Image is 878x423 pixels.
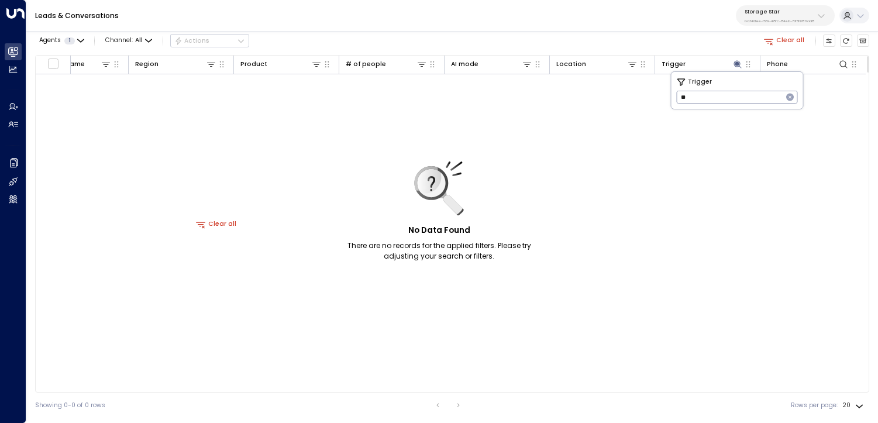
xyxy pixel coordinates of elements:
[170,34,249,48] button: Actions
[662,59,743,70] div: Trigger
[135,59,159,70] div: Region
[745,19,814,23] p: bc340fee-f559-48fc-84eb-70f3f6817ad8
[451,59,533,70] div: AI mode
[135,37,143,44] span: All
[791,401,838,410] label: Rows per page:
[35,401,105,410] div: Showing 0-0 of 0 rows
[47,58,58,69] span: Toggle select all
[35,35,87,47] button: Agents1
[823,35,836,47] button: Customize
[736,5,835,26] button: Storage Starbc340fee-f559-48fc-84eb-70f3f6817ad8
[408,225,470,236] h5: No Data Found
[745,8,814,15] p: Storage Star
[767,59,849,70] div: Phone
[102,35,156,47] button: Channel:All
[662,59,686,70] div: Trigger
[240,59,322,70] div: Product
[102,35,156,47] span: Channel:
[556,59,638,70] div: Location
[35,11,119,20] a: Leads & Conversations
[451,59,478,70] div: AI mode
[431,398,466,412] nav: pagination navigation
[840,35,853,47] span: Refresh
[170,34,249,48] div: Button group with a nested menu
[556,59,586,70] div: Location
[135,59,217,70] div: Region
[64,37,75,44] span: 1
[329,240,549,262] p: There are no records for the applied filters. Please try adjusting your search or filters.
[39,37,61,44] span: Agents
[174,37,210,45] div: Actions
[346,59,428,70] div: # of people
[346,59,386,70] div: # of people
[760,35,808,47] button: Clear all
[842,398,866,412] div: 20
[857,35,870,47] button: Archived Leads
[240,59,267,70] div: Product
[688,77,712,87] span: Trigger
[192,218,240,231] button: Clear all
[767,59,788,70] div: Phone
